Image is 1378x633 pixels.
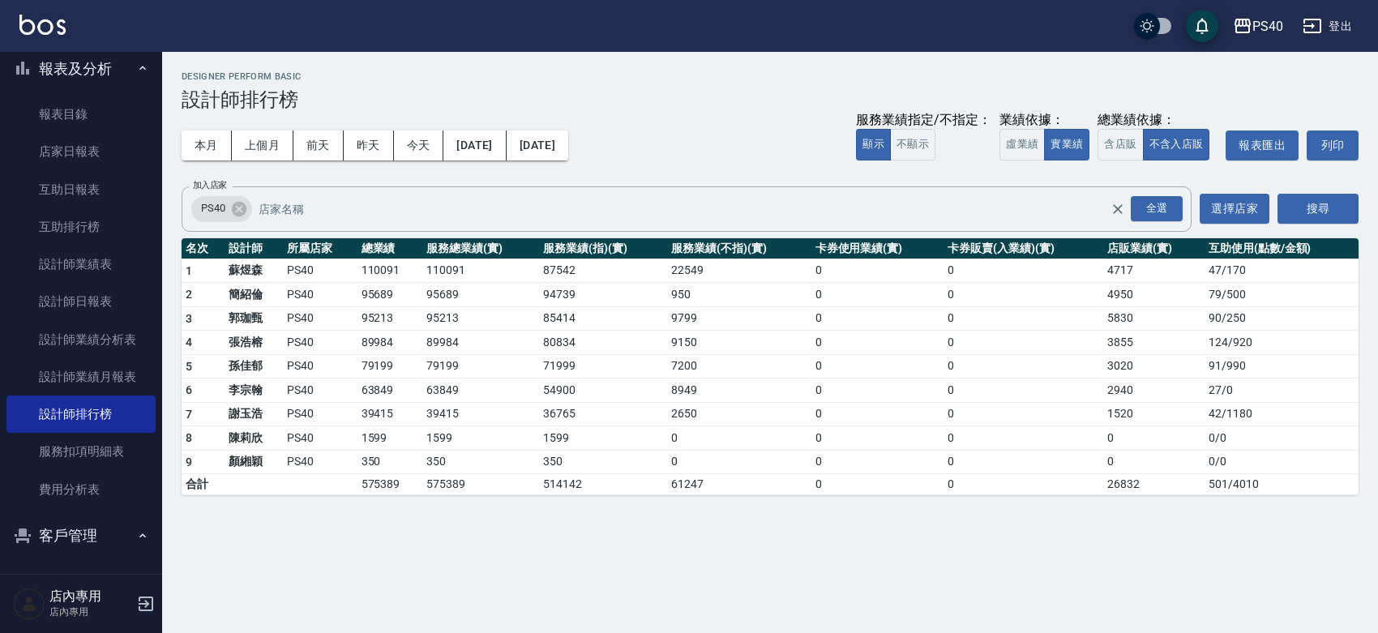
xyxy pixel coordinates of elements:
th: 店販業績(實) [1103,238,1205,259]
td: 0 [1103,426,1205,451]
td: 0 / 0 [1205,426,1359,451]
th: 名次 [182,238,225,259]
td: 63849 [357,379,422,403]
td: 0 [944,354,1103,379]
td: 110091 [422,259,539,283]
td: 42 / 1180 [1205,402,1359,426]
div: 業績依據： [999,112,1089,129]
a: 設計師日報表 [6,283,156,320]
th: 設計師 [225,238,283,259]
td: 0 [811,259,944,283]
td: 575389 [422,474,539,495]
a: 互助排行榜 [6,208,156,246]
td: 0 [944,379,1103,403]
a: 設計師業績表 [6,246,156,283]
td: 0 [944,259,1103,283]
td: PS40 [283,354,357,379]
p: 店內專用 [49,605,132,619]
span: PS40 [191,200,235,216]
a: 費用分析表 [6,471,156,508]
button: 不顯示 [890,129,935,160]
td: 9799 [667,306,811,331]
a: 報表匯出 [1226,130,1299,160]
span: 3 [186,312,192,325]
td: PS40 [283,426,357,451]
td: PS40 [283,331,357,355]
span: 2 [186,288,192,301]
td: 124 / 920 [1205,331,1359,355]
td: 1520 [1103,402,1205,426]
div: 全選 [1131,196,1183,221]
td: 36765 [539,402,667,426]
td: 71999 [539,354,667,379]
td: 79199 [422,354,539,379]
td: 0 [944,450,1103,474]
td: 0 [811,354,944,379]
div: PS40 [1252,16,1283,36]
a: 店家日報表 [6,133,156,170]
th: 卡券販賣(入業績)(實) [944,238,1103,259]
a: 設計師業績分析表 [6,321,156,358]
span: 1 [186,264,192,277]
td: 謝玉浩 [225,402,283,426]
button: PS40 [1226,10,1290,43]
button: save [1186,10,1218,42]
td: 94739 [539,283,667,307]
td: 2940 [1103,379,1205,403]
td: 95213 [422,306,539,331]
a: 設計師業績月報表 [6,358,156,396]
td: 0 [944,306,1103,331]
td: 0 [811,306,944,331]
button: 搜尋 [1277,194,1359,224]
td: 950 [667,283,811,307]
a: 報表目錄 [6,96,156,133]
td: 0 [811,283,944,307]
td: 61247 [667,474,811,495]
td: 575389 [357,474,422,495]
button: 上個月 [232,130,293,160]
a: 互助日報表 [6,171,156,208]
button: 客戶管理 [6,515,156,557]
td: 7200 [667,354,811,379]
td: 簡紹倫 [225,283,283,307]
span: 6 [186,383,192,396]
td: 蘇煜森 [225,259,283,283]
td: 22549 [667,259,811,283]
button: Clear [1106,198,1129,220]
td: 張浩榕 [225,331,283,355]
td: 合計 [182,474,225,495]
td: 501 / 4010 [1205,474,1359,495]
label: 加入店家 [193,179,227,191]
td: 89984 [422,331,539,355]
td: 郭珈甄 [225,306,283,331]
td: 5830 [1103,306,1205,331]
td: 26832 [1103,474,1205,495]
td: 3020 [1103,354,1205,379]
td: PS40 [283,283,357,307]
td: PS40 [283,402,357,426]
td: 89984 [357,331,422,355]
img: Person [13,588,45,620]
td: 0 [811,331,944,355]
td: 0 [811,402,944,426]
button: 報表及分析 [6,48,156,90]
td: 0 [944,474,1103,495]
td: 80834 [539,331,667,355]
button: Open [1128,193,1186,225]
td: 陳莉欣 [225,426,283,451]
td: 0 [811,426,944,451]
td: 0 [667,426,811,451]
button: 顯示 [856,129,891,160]
td: 95213 [357,306,422,331]
a: 設計師排行榜 [6,396,156,433]
td: 0 [944,283,1103,307]
th: 總業績 [357,238,422,259]
td: 9150 [667,331,811,355]
td: 350 [539,450,667,474]
th: 服務總業績(實) [422,238,539,259]
td: 54900 [539,379,667,403]
td: 47 / 170 [1205,259,1359,283]
td: 0 [811,450,944,474]
button: 登出 [1296,11,1359,41]
td: 39415 [422,402,539,426]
